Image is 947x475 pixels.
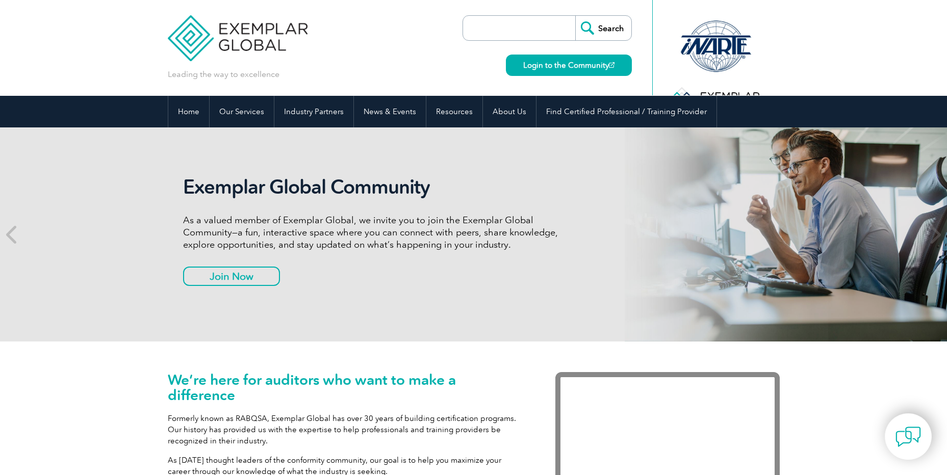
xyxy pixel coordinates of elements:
[354,96,426,127] a: News & Events
[426,96,482,127] a: Resources
[609,62,615,68] img: open_square.png
[895,424,921,450] img: contact-chat.png
[274,96,353,127] a: Industry Partners
[575,16,631,40] input: Search
[183,214,566,251] p: As a valued member of Exemplar Global, we invite you to join the Exemplar Global Community—a fun,...
[183,175,566,199] h2: Exemplar Global Community
[506,55,632,76] a: Login to the Community
[210,96,274,127] a: Our Services
[536,96,716,127] a: Find Certified Professional / Training Provider
[168,372,525,403] h1: We’re here for auditors who want to make a difference
[168,69,279,80] p: Leading the way to excellence
[168,413,525,446] p: Formerly known as RABQSA, Exemplar Global has over 30 years of building certification programs. O...
[168,96,209,127] a: Home
[483,96,536,127] a: About Us
[183,267,280,286] a: Join Now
